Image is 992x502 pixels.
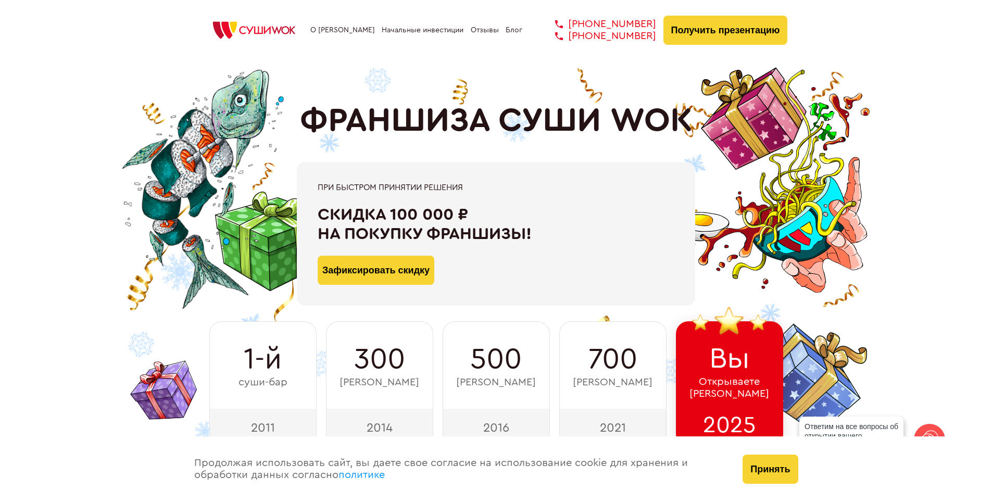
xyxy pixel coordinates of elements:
div: При быстром принятии решения [318,183,674,192]
h1: ФРАНШИЗА СУШИ WOK [300,102,693,140]
button: Принять [743,455,798,484]
span: 700 [588,343,637,376]
div: 2025 [676,409,783,446]
div: 2016 [443,409,550,446]
span: Вы [709,342,750,375]
a: Начальные инвестиции [382,26,463,34]
div: Продолжая использовать сайт, вы даете свое согласие на использование cookie для хранения и обрабо... [184,436,733,502]
span: 500 [470,343,522,376]
span: [PERSON_NAME] [573,376,652,388]
span: суши-бар [238,376,287,388]
a: политике [338,470,385,480]
span: [PERSON_NAME] [340,376,419,388]
div: 2011 [209,409,317,446]
a: Отзывы [471,26,499,34]
a: [PHONE_NUMBER] [539,30,656,42]
img: СУШИWOK [205,19,304,42]
button: Получить презентацию [663,16,788,45]
div: Ответим на все вопросы об открытии вашего [PERSON_NAME]! [799,417,903,455]
a: Блог [506,26,522,34]
button: Зафиксировать скидку [318,256,434,285]
div: 2014 [326,409,433,446]
span: Открываете [PERSON_NAME] [689,376,769,400]
span: 300 [354,343,405,376]
span: 1-й [244,343,282,376]
div: 2021 [559,409,667,446]
span: [PERSON_NAME] [456,376,536,388]
div: Скидка 100 000 ₽ на покупку франшизы! [318,205,674,244]
a: [PHONE_NUMBER] [539,18,656,30]
a: О [PERSON_NAME] [310,26,375,34]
